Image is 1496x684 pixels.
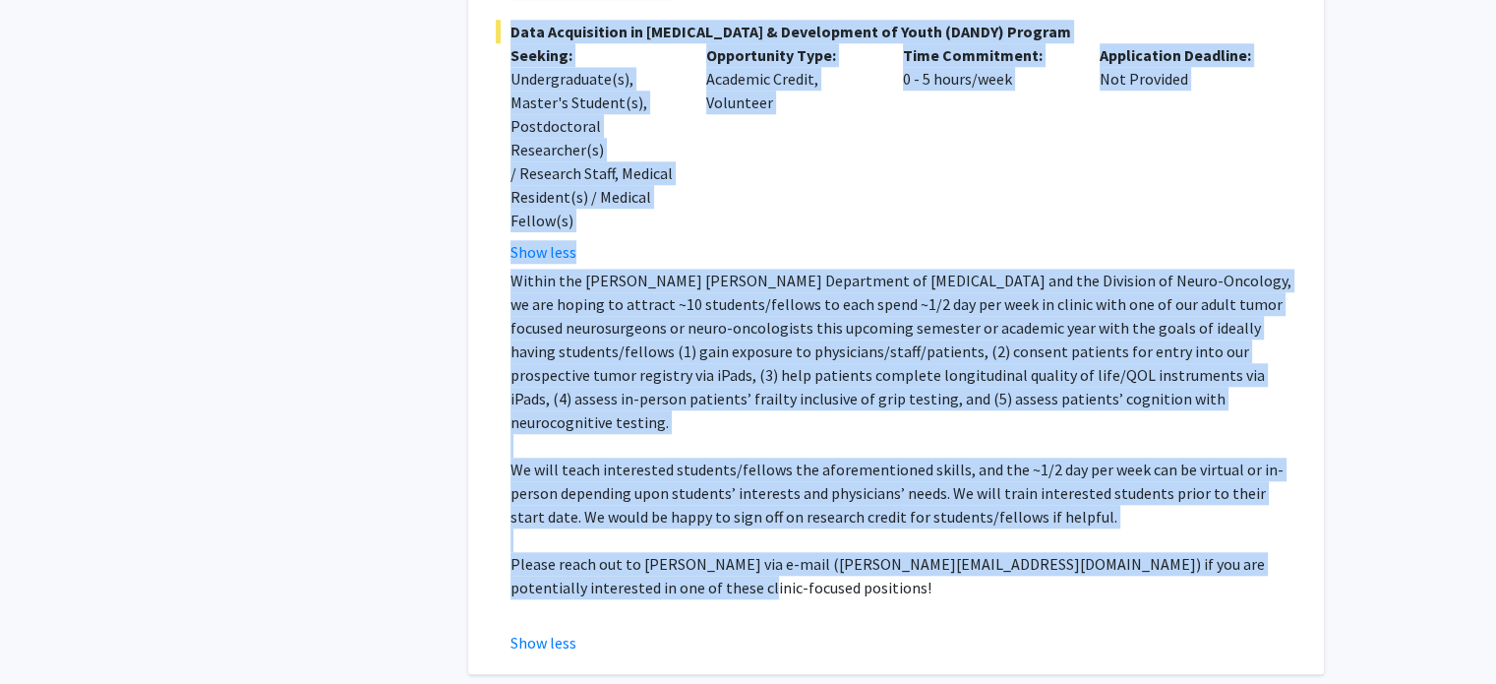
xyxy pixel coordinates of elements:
p: Please reach out to [PERSON_NAME] via e-mail ([PERSON_NAME][EMAIL_ADDRESS][DOMAIN_NAME]) if you a... [510,552,1296,599]
p: Opportunity Type: [706,43,873,67]
p: We will teach interested students/fellows the aforementioned skills, and the ~1/2 day per week ca... [510,458,1296,529]
div: Academic Credit, Volunteer [691,43,888,264]
p: Within the [PERSON_NAME] [PERSON_NAME] Department of [MEDICAL_DATA] and the Division of Neuro-Onc... [510,269,1296,434]
iframe: Chat [15,595,84,669]
div: Not Provided [1085,43,1282,264]
span: Data Acquisition in [MEDICAL_DATA] & Development of Youth (DANDY) Program [496,20,1296,43]
button: Show less [510,240,576,264]
p: Time Commitment: [903,43,1070,67]
p: Seeking: [510,43,678,67]
div: Undergraduate(s), Master's Student(s), Postdoctoral Researcher(s) / Research Staff, Medical Resid... [510,67,678,232]
p: Application Deadline: [1100,43,1267,67]
div: 0 - 5 hours/week [888,43,1085,264]
button: Show less [510,631,576,654]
